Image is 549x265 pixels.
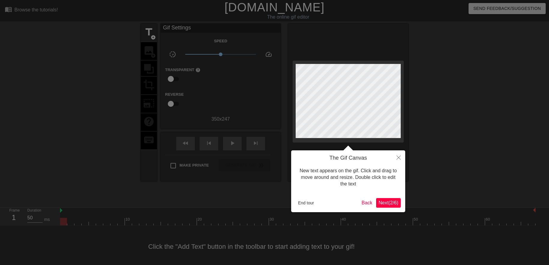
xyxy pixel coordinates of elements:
[379,200,398,205] span: Next ( 2 / 6 )
[376,198,401,208] button: Next
[392,150,405,164] button: Close
[296,161,401,194] div: New text appears on the gif. Click and drag to move around and resize. Double click to edit the text
[359,198,375,208] button: Back
[296,198,316,207] button: End tour
[296,155,401,161] h4: The Gif Canvas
